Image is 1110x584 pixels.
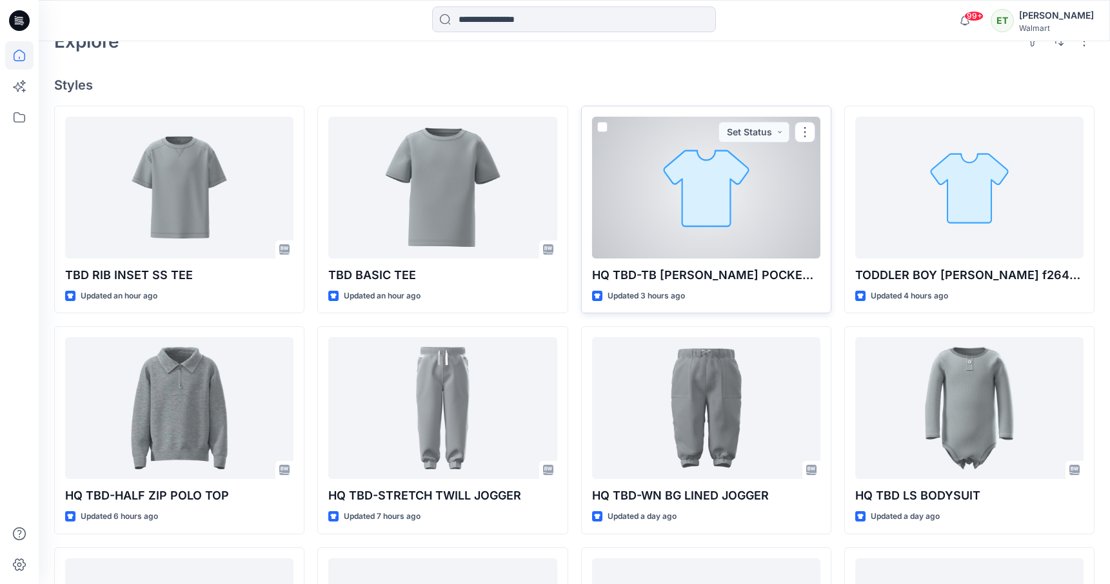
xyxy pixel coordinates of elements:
[855,487,1084,505] p: HQ TBD LS BODYSUIT
[81,510,158,523] p: Updated 6 hours ago
[344,510,421,523] p: Updated 7 hours ago
[855,337,1084,479] a: HQ TBD LS BODYSUIT
[328,487,557,505] p: HQ TBD-STRETCH TWILL JOGGER
[608,510,677,523] p: Updated a day ago
[344,289,421,303] p: Updated an hour ago
[65,266,293,284] p: TBD RIB INSET SS TEE
[54,77,1095,93] h4: Styles
[54,31,119,52] h2: Explore
[1019,23,1094,33] div: Walmart
[328,117,557,258] a: TBD BASIC TEE
[991,9,1014,32] div: ET
[592,337,820,479] a: HQ TBD-WN BG LINED JOGGER
[81,289,157,303] p: Updated an hour ago
[592,266,820,284] p: HQ TBD-TB [PERSON_NAME] POCKET TEE
[608,289,685,303] p: Updated 3 hours ago
[65,117,293,258] a: TBD RIB INSET SS TEE
[871,510,940,523] p: Updated a day ago
[65,337,293,479] a: HQ TBD-HALF ZIP POLO TOP
[592,117,820,258] a: HQ TBD-TB LS HENLEY POCKET TEE
[855,117,1084,258] a: TODDLER BOY LS HENLEY f2648596-tb2046- (1) (1) (1)
[964,11,984,21] span: 99+
[1019,8,1094,23] div: [PERSON_NAME]
[328,266,557,284] p: TBD BASIC TEE
[871,289,948,303] p: Updated 4 hours ago
[328,337,557,479] a: HQ TBD-STRETCH TWILL JOGGER
[855,266,1084,284] p: TODDLER BOY [PERSON_NAME] f2648596-tb2046- (1) (1) (1)
[592,487,820,505] p: HQ TBD-WN BG LINED JOGGER
[65,487,293,505] p: HQ TBD-HALF ZIP POLO TOP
